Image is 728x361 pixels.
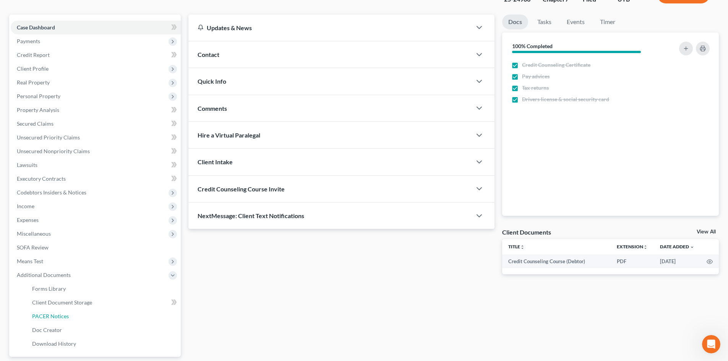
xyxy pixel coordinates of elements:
a: Download History [26,337,181,351]
div: • 5h ago [73,34,95,42]
a: Unsecured Nonpriority Claims [11,144,181,158]
a: Credit Report [11,48,181,62]
span: Additional Documents [17,272,71,278]
span: Case Dashboard [17,24,55,31]
span: Payments [17,38,40,44]
span: Income [17,203,34,209]
i: unfold_more [643,245,648,249]
a: Case Dashboard [11,21,181,34]
a: Unsecured Priority Claims [11,131,181,144]
a: Executory Contracts [11,172,181,186]
span: Contact [198,51,219,58]
span: Property Analysis [17,107,59,113]
i: expand_more [690,245,694,249]
img: Profile image for Katie [9,27,24,42]
span: No problem! [27,140,60,146]
iframe: Intercom live chat [702,335,720,353]
a: SOFA Review [11,241,181,254]
div: [PERSON_NAME] [27,176,71,184]
a: Titleunfold_more [508,244,525,249]
span: Doc Creator [32,327,62,333]
span: Forms Library [32,285,66,292]
div: • [DATE] [73,63,94,71]
a: Forms Library [26,282,181,296]
span: Client Document Storage [32,299,92,306]
div: • [DATE] [73,176,94,184]
div: [PERSON_NAME] [27,119,71,127]
div: Close [134,3,148,17]
span: Codebtors Insiders & Notices [17,189,86,196]
span: Unsecured Priority Claims [17,134,80,141]
span: Download History [32,340,76,347]
span: Hire a Virtual Paralegal [198,131,260,139]
div: [PERSON_NAME] [27,204,71,212]
span: Real Property [17,79,50,86]
div: [PERSON_NAME] [27,34,71,42]
span: Help [121,257,133,263]
img: Profile image for Emma [9,55,24,70]
strong: 100% Completed [512,43,553,49]
a: PACER Notices [26,309,181,323]
img: Profile image for James [9,140,24,155]
div: • [DATE] [73,91,94,99]
a: Extensionunfold_more [617,244,648,249]
div: • [DATE] [73,204,94,212]
a: Date Added expand_more [660,244,694,249]
span: Client Profile [17,65,49,72]
div: • [DATE] [73,147,94,155]
div: Updates & News [198,24,462,32]
td: Credit Counseling Course (Debtor) [502,254,611,268]
a: Property Analysis [11,103,181,117]
div: [PERSON_NAME] [27,147,71,155]
a: Doc Creator [26,323,181,337]
span: Secured Claims [17,120,54,127]
span: Credit Report [17,52,50,58]
span: Unsecured Nonpriority Claims [17,148,90,154]
span: Means Test [17,258,43,264]
a: Docs [502,15,528,29]
span: Drivers license & social security card [522,96,609,103]
div: [PERSON_NAME] [27,63,71,71]
button: Help [102,238,153,269]
h1: Messages [57,3,98,16]
td: PDF [611,254,654,268]
span: NextMessage: Client Text Notifications [198,212,304,219]
a: View All [697,229,716,235]
img: Profile image for Katie [9,225,24,240]
div: [PERSON_NAME] [27,232,71,240]
span: Quick Info [198,78,226,85]
img: Profile image for Lindsey [9,112,24,127]
a: Tasks [531,15,558,29]
span: Personal Property [17,93,60,99]
span: Comments [198,105,227,112]
td: [DATE] [654,254,700,268]
button: Messages [51,238,102,269]
span: Home [18,257,33,263]
img: Profile image for Katie [9,196,24,212]
span: Expenses [17,217,39,223]
span: Pay advices [522,73,550,80]
span: Tax returns [522,84,549,92]
img: Profile image for Kelly [9,83,24,99]
a: Timer [594,15,621,29]
span: SOFA Review [17,244,49,251]
a: Client Document Storage [26,296,181,309]
i: unfold_more [520,245,525,249]
span: Client Intake [198,158,233,165]
button: Send us a message [35,215,118,230]
span: Messages [62,257,91,263]
img: Profile image for Emma [9,168,24,183]
div: • [DATE] [73,232,94,240]
span: You're welcome! [27,112,71,118]
a: Secured Claims [11,117,181,131]
span: Credit Counseling Course Invite [198,185,285,193]
div: • [DATE] [73,119,94,127]
span: PACER Notices [32,313,69,319]
div: [PERSON_NAME] [27,91,71,99]
span: Credit Counseling Certificate [522,61,590,69]
a: Events [561,15,591,29]
span: Miscellaneous [17,230,51,237]
div: Client Documents [502,228,551,236]
a: Lawsuits [11,158,181,172]
span: Executory Contracts [17,175,66,182]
